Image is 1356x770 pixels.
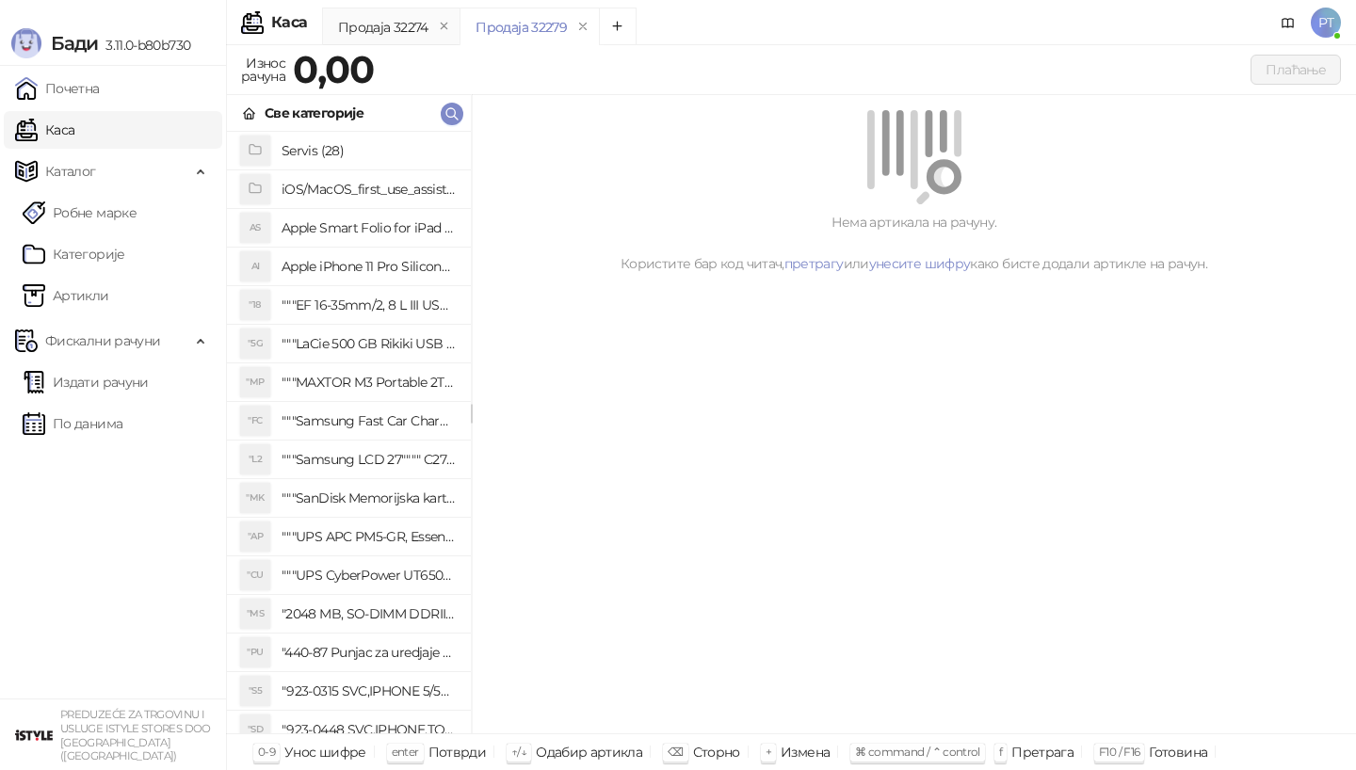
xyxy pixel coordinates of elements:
[23,277,109,314] a: ArtikliАртикли
[284,740,366,764] div: Унос шифре
[282,637,456,667] h4: "440-87 Punjac za uredjaje sa micro USB portom 4/1, Stand."
[45,322,160,360] span: Фискални рачуни
[282,136,456,166] h4: Servis (28)
[1251,55,1341,85] button: Плаћање
[282,676,456,706] h4: "923-0315 SVC,IPHONE 5/5S BATTERY REMOVAL TRAY Držač za iPhone sa kojim se otvara display
[282,599,456,629] h4: "2048 MB, SO-DIMM DDRII, 667 MHz, Napajanje 1,8 0,1 V, Latencija CL5"
[338,17,428,38] div: Продаја 32274
[693,740,740,764] div: Сторно
[282,213,456,243] h4: Apple Smart Folio for iPad mini (A17 Pro) - Sage
[599,8,637,45] button: Add tab
[282,251,456,281] h4: Apple iPhone 11 Pro Silicone Case - Black
[1011,740,1073,764] div: Претрага
[1099,745,1139,759] span: F10 / F16
[23,194,137,232] a: Робне марке
[282,290,456,320] h4: """EF 16-35mm/2, 8 L III USM"""
[23,405,122,442] a: По данима
[98,37,190,54] span: 3.11.0-b80b730
[240,483,270,513] div: "MK
[237,51,289,88] div: Износ рачуна
[428,740,487,764] div: Потврди
[240,251,270,281] div: AI
[511,745,526,759] span: ↑/↓
[869,255,971,272] a: унесите шифру
[571,19,595,35] button: remove
[282,521,456,552] h4: """UPS APC PM5-GR, Essential Surge Arrest,5 utic_nica"""
[282,714,456,745] h4: "923-0448 SVC,IPHONE,TOURQUE DRIVER KIT .65KGF- CM Šrafciger "
[15,716,53,754] img: 64x64-companyLogo-77b92cf4-9946-4f36-9751-bf7bb5fd2c7d.png
[265,103,363,123] div: Све категорије
[271,15,307,30] div: Каса
[240,213,270,243] div: AS
[282,406,456,436] h4: """Samsung Fast Car Charge Adapter, brzi auto punja_, boja crna"""
[282,444,456,474] h4: """Samsung LCD 27"""" C27F390FHUXEN"""
[240,290,270,320] div: "18
[494,212,1333,274] div: Нема артикала на рачуну. Користите бар код читач, или како бисте додали артикле на рачун.
[227,132,471,733] div: grid
[282,174,456,204] h4: iOS/MacOS_first_use_assistance (4)
[23,235,125,273] a: Категорије
[766,745,771,759] span: +
[668,745,683,759] span: ⌫
[432,19,457,35] button: remove
[855,745,980,759] span: ⌘ command / ⌃ control
[536,740,642,764] div: Одабир артикла
[258,745,275,759] span: 0-9
[282,560,456,590] h4: """UPS CyberPower UT650EG, 650VA/360W , line-int., s_uko, desktop"""
[240,521,270,552] div: "AP
[282,367,456,397] h4: """MAXTOR M3 Portable 2TB 2.5"""" crni eksterni hard disk HX-M201TCB/GM"""
[240,329,270,359] div: "5G
[15,111,74,149] a: Каса
[23,363,149,401] a: Издати рачуни
[51,32,98,55] span: Бади
[240,676,270,706] div: "S5
[1311,8,1341,38] span: PT
[240,560,270,590] div: "CU
[293,46,374,92] strong: 0,00
[1149,740,1207,764] div: Готовина
[240,637,270,667] div: "PU
[784,255,844,272] a: претрагу
[1273,8,1303,38] a: Документација
[240,599,270,629] div: "MS
[15,70,100,107] a: Почетна
[45,152,96,190] span: Каталог
[392,745,419,759] span: enter
[240,444,270,474] div: "L2
[60,708,211,762] small: PREDUZEĆE ZA TRGOVINU I USLUGE ISTYLE STORES DOO [GEOGRAPHIC_DATA] ([GEOGRAPHIC_DATA])
[781,740,830,764] div: Измена
[282,329,456,359] h4: """LaCie 500 GB Rikiki USB 3.0 / Ultra Compact & Resistant aluminum / USB 3.0 / 2.5"""""""
[999,745,1002,759] span: f
[282,483,456,513] h4: """SanDisk Memorijska kartica 256GB microSDXC sa SD adapterom SDSQXA1-256G-GN6MA - Extreme PLUS, ...
[240,714,270,745] div: "SD
[11,28,41,58] img: Logo
[476,17,567,38] div: Продаја 32279
[240,367,270,397] div: "MP
[240,406,270,436] div: "FC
